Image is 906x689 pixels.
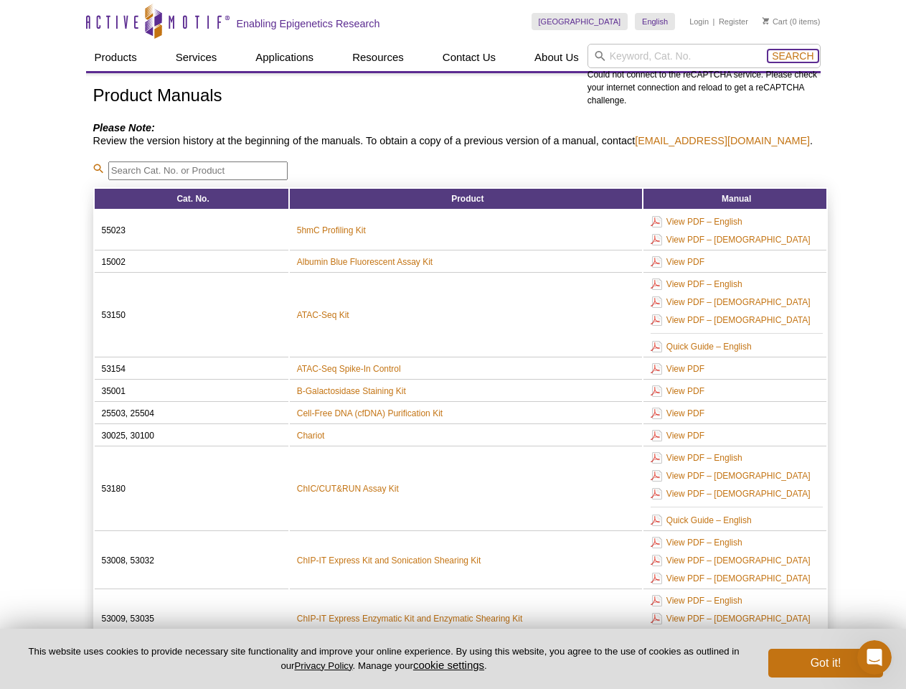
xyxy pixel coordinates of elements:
a: Resources [344,44,412,71]
a: Albumin Blue Fluorescent Assay Kit [297,256,433,268]
a: Register [719,17,748,27]
p: This website uses cookies to provide necessary site functionality and improve your online experie... [23,645,745,672]
a: Services [167,44,226,71]
a: ATAC-Seq Spike-In Control [297,362,401,375]
em: Please Note: [93,122,155,133]
a: View PDF [651,254,704,270]
a: English [635,13,675,30]
button: Search [768,50,818,62]
a: View PDF [651,428,704,444]
td: 15002 [95,252,288,273]
td: 53180 [95,448,288,531]
a: 5hmC Profiling Kit [297,224,366,237]
iframe: Intercom live chat [857,640,892,675]
a: Privacy Policy [294,660,352,671]
a: View PDF – [DEMOGRAPHIC_DATA] [651,486,811,502]
a: B-Galactosidase Staining Kit [297,385,406,398]
button: cookie settings [413,659,484,671]
li: (0 items) [763,13,821,30]
a: View PDF – [DEMOGRAPHIC_DATA] [651,294,811,310]
td: 55023 [95,212,288,250]
td: 53150 [95,274,288,357]
span: Search [772,50,813,62]
a: ChIC/CUT&RUN Assay Kit [297,482,399,495]
th: Product [290,189,642,209]
a: View PDF – [DEMOGRAPHIC_DATA] [651,468,811,484]
a: View PDF – English [651,593,742,609]
th: Cat. No. [95,189,288,209]
h1: Product Manuals [93,86,828,107]
a: View PDF – [DEMOGRAPHIC_DATA] [651,232,811,248]
a: Quick Guide – English [651,339,752,355]
td: 30025, 30100 [95,426,288,446]
a: View PDF – English [651,276,742,292]
a: View PDF – English [651,214,742,230]
td: 53009, 53035 [95,591,288,647]
a: View PDF – English [651,450,742,466]
a: Applications [247,44,322,71]
a: View PDF – [DEMOGRAPHIC_DATA] [651,312,811,328]
a: View PDF [651,383,704,399]
a: View PDF – [DEMOGRAPHIC_DATA] [651,571,811,586]
a: ChIP-IT Express Enzymatic Kit and Enzymatic Shearing Kit [297,612,523,625]
td: 35001 [95,381,288,402]
a: About Us [526,44,588,71]
input: Search Cat. No. or Product [108,161,288,180]
a: [GEOGRAPHIC_DATA] [532,13,628,30]
a: [EMAIL_ADDRESS][DOMAIN_NAME] [635,134,810,147]
a: Chariot [297,429,325,442]
h4: Review the version history at the beginning of the manuals. To obtain a copy of a previous versio... [93,121,828,147]
div: Could not connect to the reCAPTCHA service. Please check your internet connection and reload to g... [588,44,821,107]
a: ATAC-Seq Kit [297,309,349,322]
a: Contact Us [434,44,504,71]
img: Your Cart [763,17,769,24]
a: Cart [763,17,788,27]
a: View PDF – [DEMOGRAPHIC_DATA] [651,553,811,568]
h2: Enabling Epigenetics Research [237,17,380,30]
a: View PDF [651,406,704,421]
a: View PDF – English [651,535,742,550]
input: Keyword, Cat. No. [588,44,821,68]
button: Got it! [768,649,883,678]
td: 53154 [95,359,288,380]
a: Cell-Free DNA (cfDNA) Purification Kit [297,407,443,420]
td: 53008, 53032 [95,533,288,589]
td: 25503, 25504 [95,403,288,424]
a: Quick Guide – English [651,512,752,528]
th: Manual [643,189,826,209]
a: Login [689,17,709,27]
a: ChIP-IT Express Kit and Sonication Shearing Kit [297,554,481,567]
a: View PDF [651,361,704,377]
a: Products [86,44,146,71]
a: View PDF – [DEMOGRAPHIC_DATA] [651,611,811,627]
li: | [713,13,715,30]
